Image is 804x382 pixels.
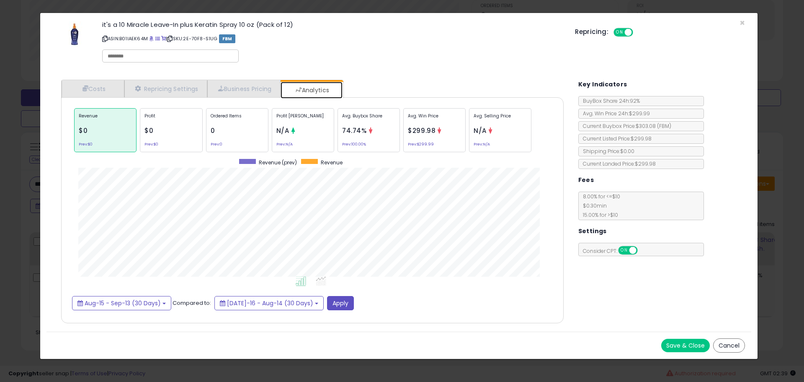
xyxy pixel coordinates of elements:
h5: Repricing: [575,29,608,35]
span: Current Landed Price: $299.98 [579,160,656,167]
small: Prev: $0 [144,143,158,146]
span: $0 [79,126,88,135]
p: ASIN: B01IAEK64M | SKU: 2E-70F8-S1UG [102,32,562,45]
span: × [740,17,745,29]
p: Avg. Buybox Share [342,113,395,125]
span: ON [614,29,625,36]
span: N/A [276,126,289,135]
h5: Fees [578,175,594,185]
h5: Key Indicators [578,79,627,90]
span: Current Buybox Price: [579,122,671,130]
small: Prev: 100.00% [342,143,366,146]
a: Costs [62,80,124,97]
button: Cancel [713,338,745,353]
span: 0 [211,126,215,135]
small: Prev: $0 [79,143,93,146]
h5: Settings [578,226,607,236]
span: Compared to: [173,299,211,307]
img: 3194mBBP06L._SL60_.jpg [62,21,87,47]
a: All offer listings [155,35,160,42]
small: Prev: N/A [474,143,490,146]
span: Revenue [321,159,343,166]
small: Prev: $299.99 [408,143,434,146]
span: Aug-15 - Sep-13 (30 Days) [85,299,161,307]
a: Your listing only [161,35,166,42]
span: $0 [144,126,153,135]
span: Current Listed Price: $299.98 [579,135,652,142]
h3: it's a 10 Miracle Leave-In plus Keratin Spray 10 oz (Pack of 12) [102,21,562,28]
span: 74.74% [342,126,367,135]
p: Avg. Win Price [408,113,461,125]
a: BuyBox page [149,35,154,42]
p: Revenue [79,113,132,125]
span: ( FBM ) [657,122,671,130]
p: Profit [144,113,198,125]
span: $0.30 min [579,202,607,209]
span: ON [619,247,629,254]
p: Profit [PERSON_NAME] [276,113,330,125]
span: FBM [219,34,236,43]
a: Analytics [281,82,343,99]
span: BuyBox Share 24h: 92% [579,97,640,104]
span: [DATE]-16 - Aug-14 (30 Days) [227,299,313,307]
small: Prev: N/A [276,143,293,146]
span: $299.98 [408,126,435,135]
span: N/A [474,126,487,135]
span: Avg. Win Price 24h: $299.99 [579,110,650,117]
p: Avg. Selling Price [474,113,527,125]
button: Apply [327,296,354,310]
button: Save & Close [661,339,710,352]
span: 8.00 % for <= $10 [579,193,620,218]
span: OFF [636,247,649,254]
a: Repricing Settings [124,80,207,97]
span: Shipping Price: $0.00 [579,148,634,155]
span: OFF [632,29,645,36]
p: Ordered Items [211,113,264,125]
span: Revenue (prev) [259,159,297,166]
span: $303.08 [636,122,671,130]
a: Business Pricing [207,80,281,97]
span: Consider CPT: [579,247,649,255]
span: 15.00 % for > $10 [579,211,618,218]
small: Prev: 0 [211,143,222,146]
